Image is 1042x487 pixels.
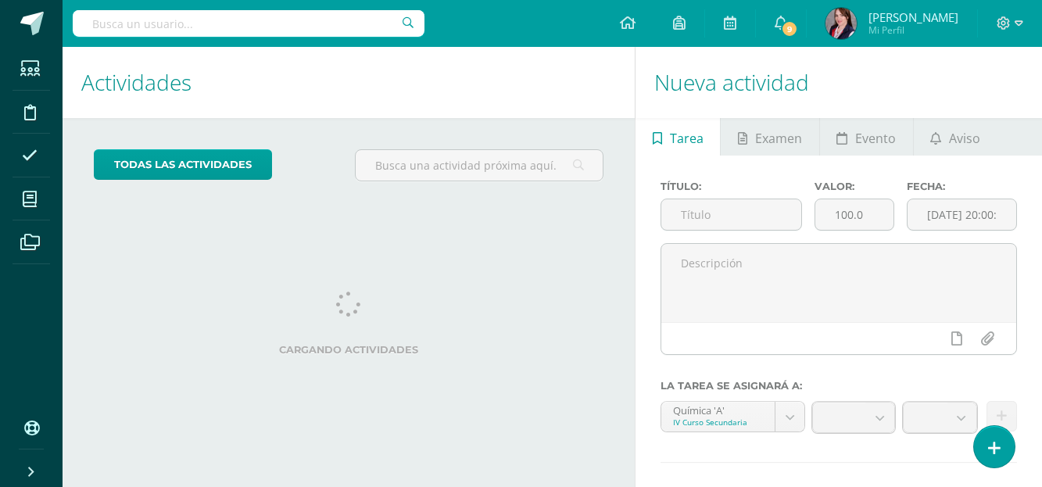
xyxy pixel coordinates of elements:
span: Aviso [949,120,980,157]
input: Título [661,199,801,230]
div: Química 'A' [673,402,763,417]
span: [PERSON_NAME] [868,9,958,25]
span: Tarea [670,120,704,157]
a: todas las Actividades [94,149,272,180]
label: Valor: [815,181,894,192]
h1: Nueva actividad [654,47,1023,118]
img: 256fac8282a297643e415d3697adb7c8.png [825,8,857,39]
input: Busca un usuario... [73,10,424,37]
span: Evento [855,120,896,157]
a: Química 'A'IV Curso Secundaria [661,402,804,431]
input: Busca una actividad próxima aquí... [356,150,603,181]
a: Examen [721,118,818,156]
label: Título: [661,181,802,192]
input: Fecha de entrega [908,199,1016,230]
a: Tarea [636,118,720,156]
input: Puntos máximos [815,199,893,230]
a: Aviso [914,118,997,156]
div: IV Curso Secundaria [673,417,763,428]
span: Mi Perfil [868,23,958,37]
a: Evento [820,118,913,156]
label: La tarea se asignará a: [661,380,1017,392]
label: Fecha: [907,181,1017,192]
span: 9 [781,20,798,38]
h1: Actividades [81,47,616,118]
span: Examen [755,120,802,157]
label: Cargando actividades [94,344,603,356]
